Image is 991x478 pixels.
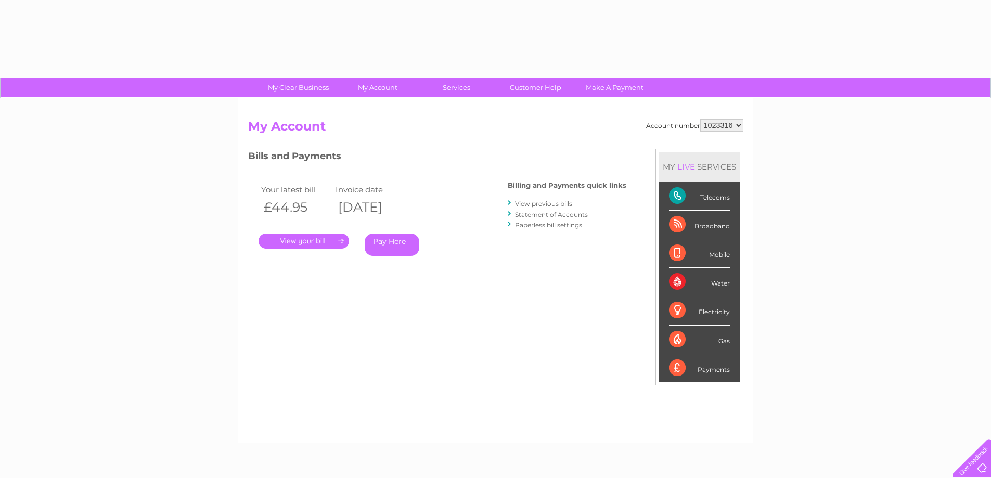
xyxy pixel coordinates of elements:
div: Account number [646,119,743,132]
a: Make A Payment [572,78,658,97]
h3: Bills and Payments [248,149,626,167]
a: Customer Help [493,78,578,97]
td: Your latest bill [259,183,333,197]
div: Electricity [669,296,730,325]
td: Invoice date [333,183,408,197]
div: Gas [669,326,730,354]
a: Services [414,78,499,97]
a: My Clear Business [255,78,341,97]
div: Telecoms [669,182,730,211]
div: Payments [669,354,730,382]
a: Statement of Accounts [515,211,588,218]
a: View previous bills [515,200,572,208]
h2: My Account [248,119,743,139]
a: Pay Here [365,234,419,256]
div: Water [669,268,730,296]
div: Broadband [669,211,730,239]
a: My Account [334,78,420,97]
h4: Billing and Payments quick links [508,182,626,189]
div: LIVE [675,162,697,172]
a: . [259,234,349,249]
th: £44.95 [259,197,333,218]
div: MY SERVICES [659,152,740,182]
a: Paperless bill settings [515,221,582,229]
div: Mobile [669,239,730,268]
th: [DATE] [333,197,408,218]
